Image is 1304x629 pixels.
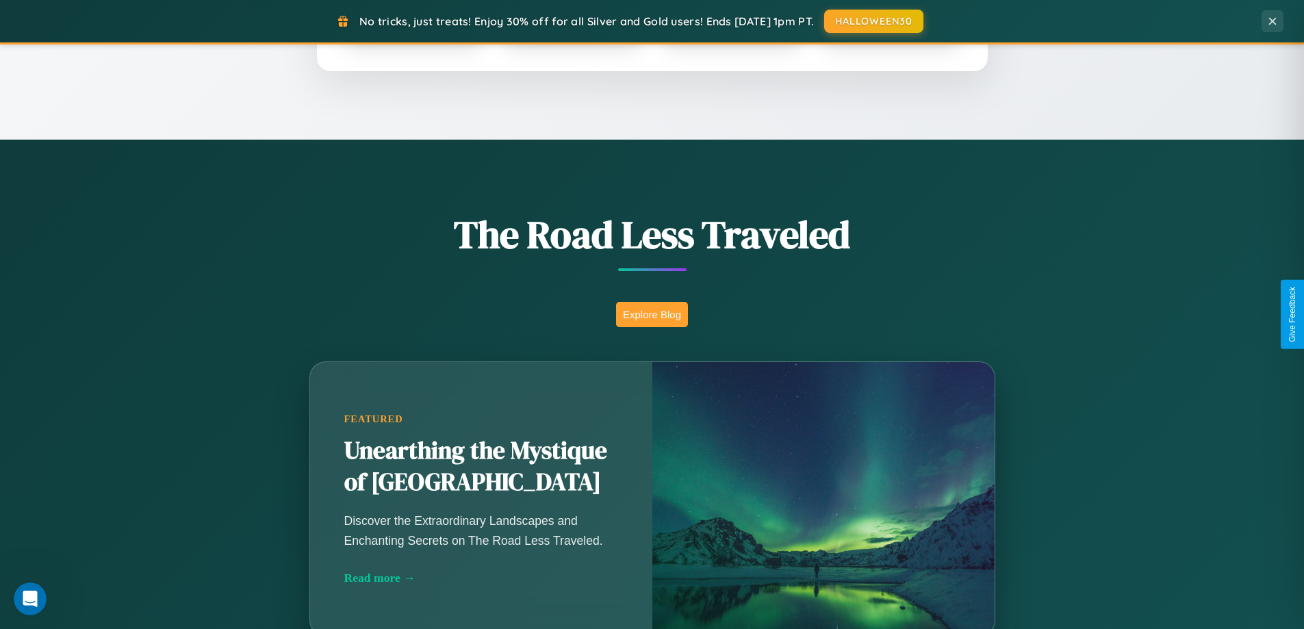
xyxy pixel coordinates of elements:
button: HALLOWEEN30 [824,10,923,33]
h2: Unearthing the Mystique of [GEOGRAPHIC_DATA] [344,435,618,498]
div: Featured [344,413,618,425]
iframe: Intercom live chat [14,582,47,615]
p: Discover the Extraordinary Landscapes and Enchanting Secrets on The Road Less Traveled. [344,511,618,550]
div: Give Feedback [1288,287,1297,342]
span: No tricks, just treats! Enjoy 30% off for all Silver and Gold users! Ends [DATE] 1pm PT. [359,14,814,28]
button: Explore Blog [616,302,688,327]
h1: The Road Less Traveled [242,208,1063,261]
div: Read more → [344,571,618,585]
